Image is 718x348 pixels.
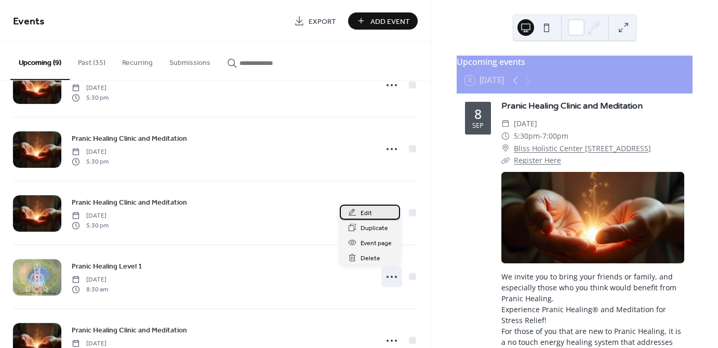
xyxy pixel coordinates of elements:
[370,16,410,27] span: Add Event
[540,130,542,142] span: -
[72,197,187,208] span: Pranic Healing Clinic and Meditation
[472,123,484,129] div: Sep
[72,133,187,144] span: Pranic Healing Clinic and Meditation
[474,108,482,121] div: 8
[161,42,219,79] button: Submissions
[72,261,142,272] span: Pranic Healing Level 1
[361,223,388,234] span: Duplicate
[501,101,643,111] a: Pranic Healing Clinic and Meditation
[514,130,540,142] span: 5:30pm
[457,56,693,68] div: Upcoming events
[361,253,380,264] span: Delete
[361,208,372,219] span: Edit
[501,117,510,130] div: ​
[286,12,344,30] a: Export
[72,157,109,166] span: 5:30 pm
[514,117,537,130] span: [DATE]
[348,12,418,30] button: Add Event
[361,238,392,249] span: Event page
[70,42,114,79] button: Past (35)
[10,42,70,80] button: Upcoming (9)
[72,221,109,230] span: 5:30 pm
[501,154,510,167] div: ​
[72,148,109,157] span: [DATE]
[501,130,510,142] div: ​
[309,16,336,27] span: Export
[514,142,651,155] a: Bliss Holistic Center [STREET_ADDRESS]
[72,285,108,294] span: 8:30 am
[72,211,109,221] span: [DATE]
[72,260,142,272] a: Pranic Healing Level 1
[501,142,510,155] div: ​
[72,196,187,208] a: Pranic Healing Clinic and Meditation
[72,325,187,336] span: Pranic Healing Clinic and Meditation
[72,84,109,93] span: [DATE]
[72,275,108,285] span: [DATE]
[542,130,568,142] span: 7:00pm
[514,155,561,165] a: Register Here
[72,324,187,336] a: Pranic Healing Clinic and Meditation
[72,93,109,102] span: 5:30 pm
[13,11,45,32] span: Events
[72,132,187,144] a: Pranic Healing Clinic and Meditation
[114,42,161,79] button: Recurring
